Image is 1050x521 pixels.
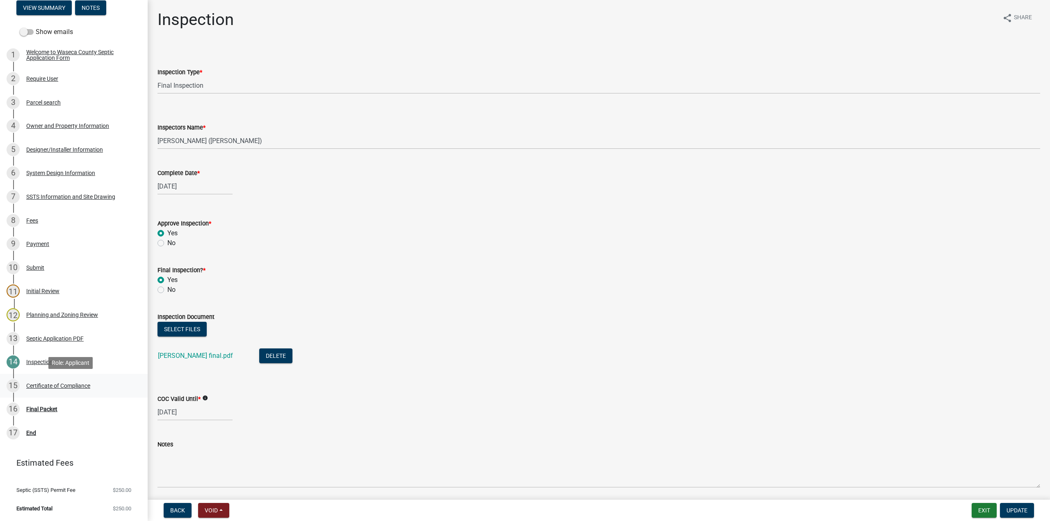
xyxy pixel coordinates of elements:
[157,314,215,320] label: Inspection Document
[7,166,20,180] div: 6
[48,357,93,369] div: Role: Applicant
[164,503,192,518] button: Back
[996,10,1039,26] button: shareShare
[16,506,52,511] span: Estimated Total
[157,442,173,448] label: Notes
[157,171,200,176] label: Complete Date
[26,194,115,200] div: SSTS Information and Site Drawing
[170,507,185,514] span: Back
[198,503,229,518] button: Void
[1000,503,1034,518] button: Update
[26,312,98,318] div: Planning and Zoning Review
[158,352,233,359] a: [PERSON_NAME] final.pdf
[157,268,205,273] label: Final Inspection?
[26,218,38,223] div: Fees
[7,96,20,109] div: 3
[7,355,20,369] div: 14
[26,123,109,129] div: Owner and Property Information
[26,76,58,82] div: Require User
[7,143,20,156] div: 5
[16,487,75,493] span: Septic (SSTS) Permit Fee
[26,241,49,247] div: Payment
[26,49,135,61] div: Welcome to Waseca County Septic Application Form
[1002,13,1012,23] i: share
[16,0,72,15] button: View Summary
[75,5,106,11] wm-modal-confirm: Notes
[7,379,20,392] div: 15
[157,10,234,30] h1: Inspection
[20,27,73,37] label: Show emails
[157,396,201,402] label: COC Valid Until
[259,353,292,360] wm-modal-confirm: Delete Document
[205,507,218,514] span: Void
[7,308,20,321] div: 12
[26,406,57,412] div: Final Packet
[26,170,95,176] div: System Design Information
[7,119,20,132] div: 4
[7,403,20,416] div: 16
[157,322,207,337] button: Select files
[7,237,20,250] div: 9
[7,48,20,61] div: 1
[167,228,178,238] label: Yes
[113,506,131,511] span: $250.00
[26,288,59,294] div: Initial Review
[167,275,178,285] label: Yes
[113,487,131,493] span: $250.00
[7,284,20,298] div: 11
[26,265,44,271] div: Submit
[972,503,997,518] button: Exit
[75,0,106,15] button: Notes
[26,430,36,436] div: End
[7,332,20,345] div: 13
[7,190,20,203] div: 7
[26,359,53,365] div: Inspection
[26,100,61,105] div: Parcel search
[157,404,233,421] input: mm/dd/yyyy
[259,348,292,363] button: Delete
[26,147,103,152] div: Designer/Installer Information
[167,285,176,295] label: No
[7,214,20,227] div: 8
[157,178,233,195] input: mm/dd/yyyy
[7,426,20,439] div: 17
[26,336,84,341] div: Septic Application PDF
[26,383,90,389] div: Certificate of Compliance
[7,72,20,85] div: 2
[1007,507,1027,514] span: Update
[157,70,202,75] label: Inspection Type
[167,238,176,248] label: No
[157,125,205,131] label: Inspectors Name
[157,221,211,227] label: Approve Inspection
[202,395,208,401] i: info
[16,5,72,11] wm-modal-confirm: Summary
[7,261,20,274] div: 10
[1014,13,1032,23] span: Share
[7,455,135,471] a: Estimated Fees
